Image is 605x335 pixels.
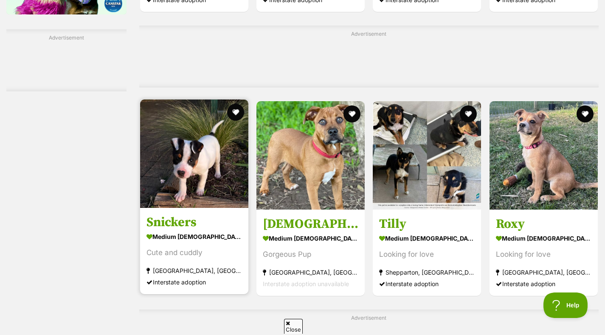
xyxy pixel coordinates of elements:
span: Close [284,319,303,334]
div: Looking for love [496,249,591,260]
strong: medium [DEMOGRAPHIC_DATA] Dog [379,232,475,244]
a: Roxy medium [DEMOGRAPHIC_DATA] Dog Looking for love [GEOGRAPHIC_DATA], [GEOGRAPHIC_DATA] Intersta... [490,210,598,296]
div: Interstate adoption [379,278,475,290]
strong: medium [DEMOGRAPHIC_DATA] Dog [496,232,591,244]
strong: Shepparton, [GEOGRAPHIC_DATA] [379,267,475,278]
strong: [GEOGRAPHIC_DATA], [GEOGRAPHIC_DATA] [496,267,591,278]
div: Interstate adoption [146,276,242,288]
a: [DEMOGRAPHIC_DATA] medium [DEMOGRAPHIC_DATA] Dog Gorgeous Pup [GEOGRAPHIC_DATA], [GEOGRAPHIC_DATA... [256,210,365,296]
div: Interstate adoption [496,278,591,290]
h3: Snickers [146,214,242,230]
img: Zeus - American Staffordshire Terrier Dog [256,101,365,210]
img: Tilly - Australian Kelpie Dog [373,101,481,210]
a: Snickers medium [DEMOGRAPHIC_DATA] Dog Cute and cuddly [GEOGRAPHIC_DATA], [GEOGRAPHIC_DATA] Inter... [140,208,248,294]
div: Cute and cuddly [146,247,242,258]
img: Snickers - Staffordshire Bull Terrier Dog [140,99,248,208]
button: favourite [227,104,244,121]
strong: [GEOGRAPHIC_DATA], [GEOGRAPHIC_DATA] [146,265,242,276]
a: Tilly medium [DEMOGRAPHIC_DATA] Dog Looking for love Shepparton, [GEOGRAPHIC_DATA] Interstate ado... [373,210,481,296]
strong: [GEOGRAPHIC_DATA], [GEOGRAPHIC_DATA] [263,267,358,278]
h3: Tilly [379,216,475,232]
button: favourite [460,105,477,122]
div: Advertisement [6,29,127,91]
div: Looking for love [379,249,475,260]
h3: Roxy [496,216,591,232]
div: Advertisement [139,26,599,88]
iframe: Help Scout Beacon - Open [543,292,588,318]
button: favourite [343,105,360,122]
div: Gorgeous Pup [263,249,358,260]
strong: medium [DEMOGRAPHIC_DATA] Dog [146,230,242,243]
button: favourite [577,105,594,122]
img: Roxy - Australian Cattle Dog [490,101,598,210]
strong: medium [DEMOGRAPHIC_DATA] Dog [263,232,358,244]
h3: [DEMOGRAPHIC_DATA] [263,216,358,232]
span: Interstate adoption unavailable [263,280,349,287]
